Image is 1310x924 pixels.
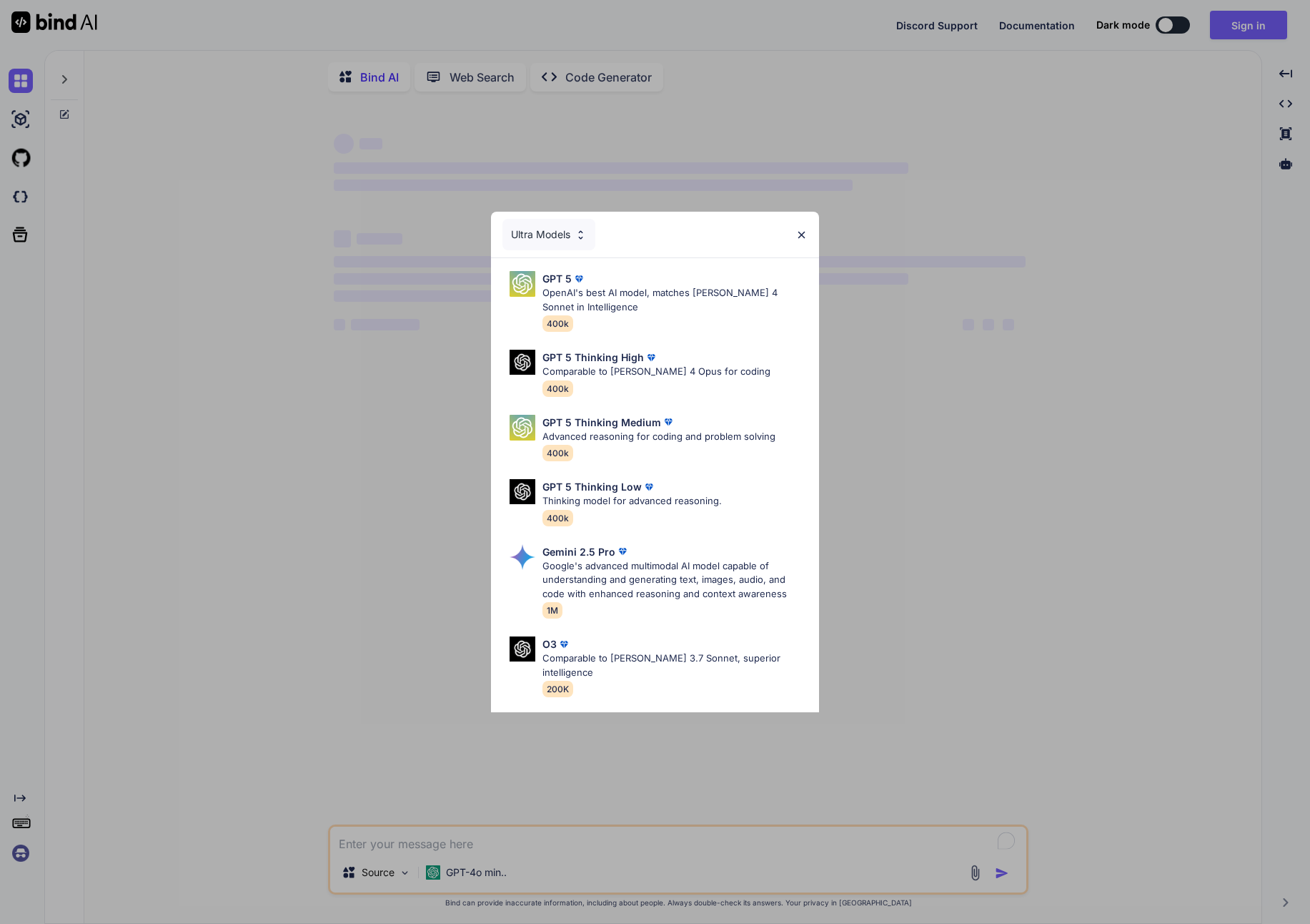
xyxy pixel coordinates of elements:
p: O3 [542,637,557,652]
span: 400k [542,315,573,332]
span: 400k [542,380,573,397]
p: OpenAI's best AI model, matches [PERSON_NAME] 4 Sonnet in Intelligence [542,286,807,314]
img: Pick Models [510,271,535,297]
img: premium [644,350,658,365]
p: Thinking model for advanced reasoning. [542,494,722,508]
img: close [795,229,808,241]
span: 400k [542,445,573,461]
img: premium [615,544,630,559]
img: Pick Models [510,350,535,375]
p: GPT 5 Thinking High [542,350,644,365]
img: premium [572,272,586,286]
p: Advanced reasoning for coding and problem solving [542,430,775,444]
span: 200K [542,681,573,697]
img: Pick Models [575,229,587,241]
img: premium [642,480,656,494]
p: Google's advanced multimodal AI model capable of understanding and generating text, images, audio... [542,559,807,601]
img: premium [557,637,571,652]
p: GPT 5 Thinking Medium [542,415,661,430]
img: Pick Models [510,637,535,662]
div: Ultra Models [502,219,595,250]
p: Gemini 2.5 Pro [542,544,615,559]
p: Comparable to [PERSON_NAME] 4 Opus for coding [542,365,770,379]
p: GPT 5 Thinking Low [542,479,642,494]
img: Pick Models [510,544,535,570]
p: GPT 5 [542,271,572,286]
p: Comparable to [PERSON_NAME] 3.7 Sonnet, superior intelligence [542,652,807,679]
img: Pick Models [510,415,535,441]
img: premium [661,415,675,429]
img: Pick Models [510,479,535,504]
span: 400k [542,510,573,526]
span: 1M [542,602,562,619]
